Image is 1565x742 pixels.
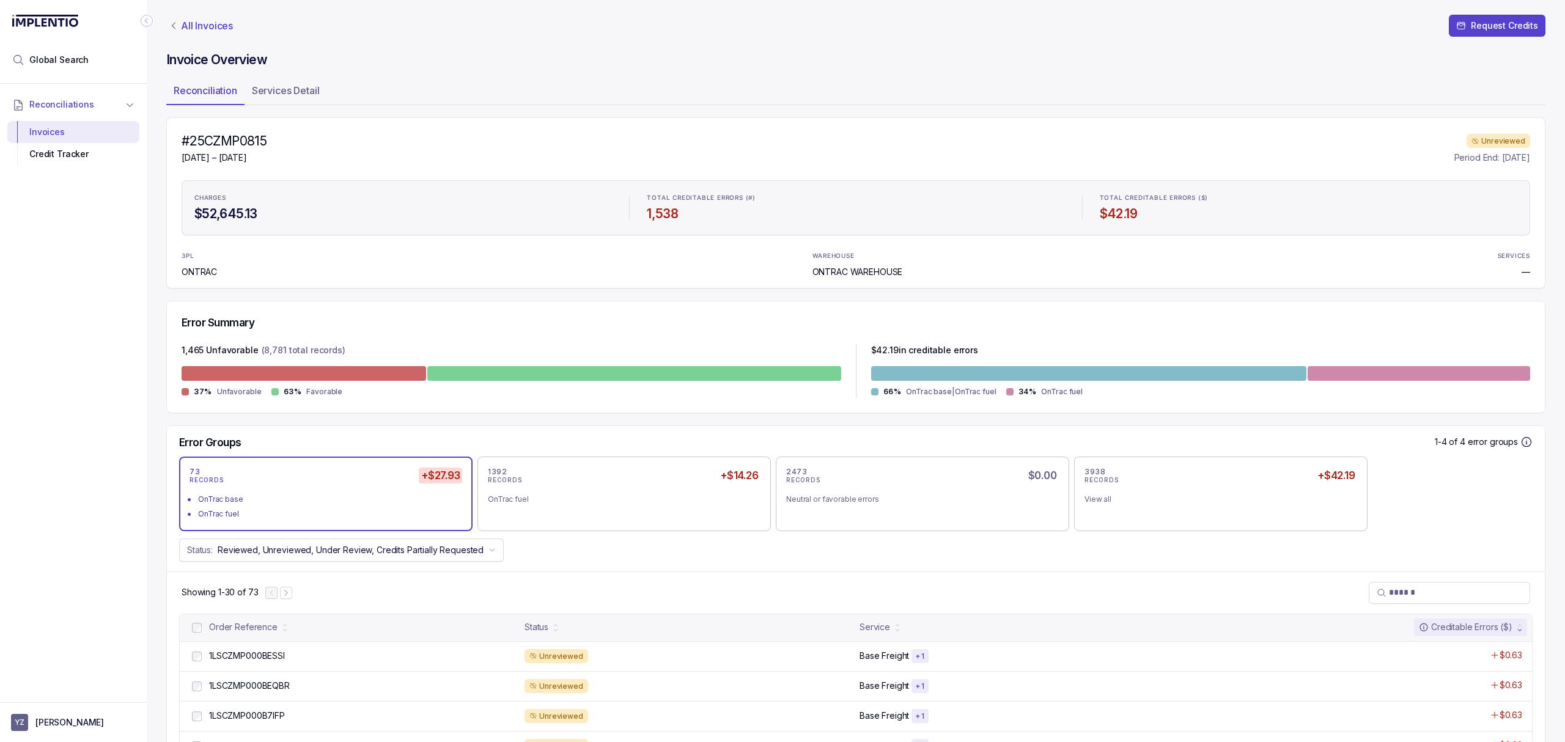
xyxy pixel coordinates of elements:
[786,467,807,477] p: 2473
[179,538,504,562] button: Status:Reviewed, Unreviewed, Under Review, Credits Partially Requested
[187,544,213,556] p: Status:
[525,621,548,633] div: Status
[306,386,342,398] p: Favorable
[284,387,302,397] p: 63%
[174,83,237,98] p: Reconciliation
[1454,152,1530,164] p: Period End: [DATE]
[906,386,996,398] p: OnTrac base|OnTrac fuel
[1100,194,1209,202] p: TOTAL CREDITABLE ERRORS ($)
[860,710,909,722] p: Base Freight
[488,477,522,484] p: RECORDS
[860,621,890,633] div: Service
[525,709,588,724] div: Unreviewed
[11,714,28,731] span: User initials
[786,493,1049,505] div: Neutral or favorable errors
[1522,266,1530,278] p: —
[209,621,278,633] div: Order Reference
[915,681,924,691] p: + 1
[1100,205,1517,222] h4: $42.19
[7,119,139,168] div: Reconciliations
[166,81,1545,105] ul: Tab Group
[1449,15,1545,37] button: Request Credits
[194,194,226,202] p: CHARGES
[647,205,1064,222] h4: 1,538
[1435,436,1468,448] p: 1-4 of 4
[1084,467,1105,477] p: 3938
[488,467,507,477] p: 1392
[262,344,345,359] p: (8,781 total records)
[166,81,245,105] li: Tab Reconciliation
[192,652,202,661] input: checkbox-checkbox
[17,121,130,143] div: Invoices
[7,91,139,118] button: Reconciliations
[860,650,909,662] p: Base Freight
[883,387,902,397] p: 66%
[182,316,254,329] h5: Error Summary
[198,493,461,505] div: OnTrac base
[192,623,202,633] input: checkbox-checkbox
[192,681,202,691] input: checkbox-checkbox
[209,650,285,662] p: 1LSCZMP000BESSI
[1018,387,1037,397] p: 34%
[1500,679,1522,691] p: $0.63
[1468,436,1518,448] p: error groups
[166,51,1545,68] h4: Invoice Overview
[639,186,1072,230] li: Statistic TOTAL CREDITABLE ERRORS (#)
[860,680,909,692] p: Base Freight
[1498,252,1530,260] p: SERVICES
[182,180,1530,235] ul: Statistic Highlights
[1084,477,1119,484] p: RECORDS
[182,586,258,598] p: Showing 1-30 of 73
[1084,493,1347,505] div: View all
[194,205,612,222] h4: $52,645.13
[812,266,903,278] p: ONTRAC WAREHOUSE
[194,387,212,397] p: 37%
[192,711,202,721] input: checkbox-checkbox
[280,587,292,599] button: Next Page
[139,13,154,28] div: Collapse Icon
[182,586,258,598] div: Remaining page entries
[1092,186,1525,230] li: Statistic TOTAL CREDITABLE ERRORS ($)
[209,710,285,722] p: 1LSCZMP000B7IFP
[217,386,262,398] p: Unfavorable
[1041,386,1083,398] p: OnTrac fuel
[182,152,267,164] p: [DATE] – [DATE]
[218,544,484,556] p: Reviewed, Unreviewed, Under Review, Credits Partially Requested
[190,467,200,477] p: 73
[419,468,462,483] h5: +$27.93
[198,508,461,520] div: OnTrac fuel
[525,679,588,694] div: Unreviewed
[871,344,978,359] p: $ 42.19 in creditable errors
[786,477,820,484] p: RECORDS
[812,252,855,260] p: WAREHOUSE
[488,493,751,505] div: OnTrac fuel
[190,477,224,484] p: RECORDS
[718,468,760,483] h5: +$14.26
[11,714,136,731] button: User initials[PERSON_NAME]
[187,186,619,230] li: Statistic CHARGES
[182,133,267,150] h4: #25CZMP0815
[35,716,104,729] p: [PERSON_NAME]
[209,680,290,692] p: 1LSCZMP000BEQBR
[1500,649,1522,661] p: $0.63
[1026,468,1059,483] h5: $0.00
[166,20,235,32] a: Link All Invoices
[647,194,756,202] p: TOTAL CREDITABLE ERRORS (#)
[29,98,94,111] span: Reconciliations
[252,83,320,98] p: Services Detail
[29,54,89,66] span: Global Search
[182,266,217,278] p: ONTRAC
[181,20,233,32] p: All Invoices
[1419,621,1512,633] div: Creditable Errors ($)
[1471,20,1538,32] p: Request Credits
[1500,709,1522,721] p: $0.63
[1315,468,1357,483] h5: +$42.19
[915,711,924,721] p: + 1
[245,81,327,105] li: Tab Services Detail
[915,652,924,661] p: + 1
[17,143,130,165] div: Credit Tracker
[179,436,241,449] h5: Error Groups
[525,649,588,664] div: Unreviewed
[1467,134,1530,149] div: Unreviewed
[182,344,259,359] p: 1,465 Unfavorable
